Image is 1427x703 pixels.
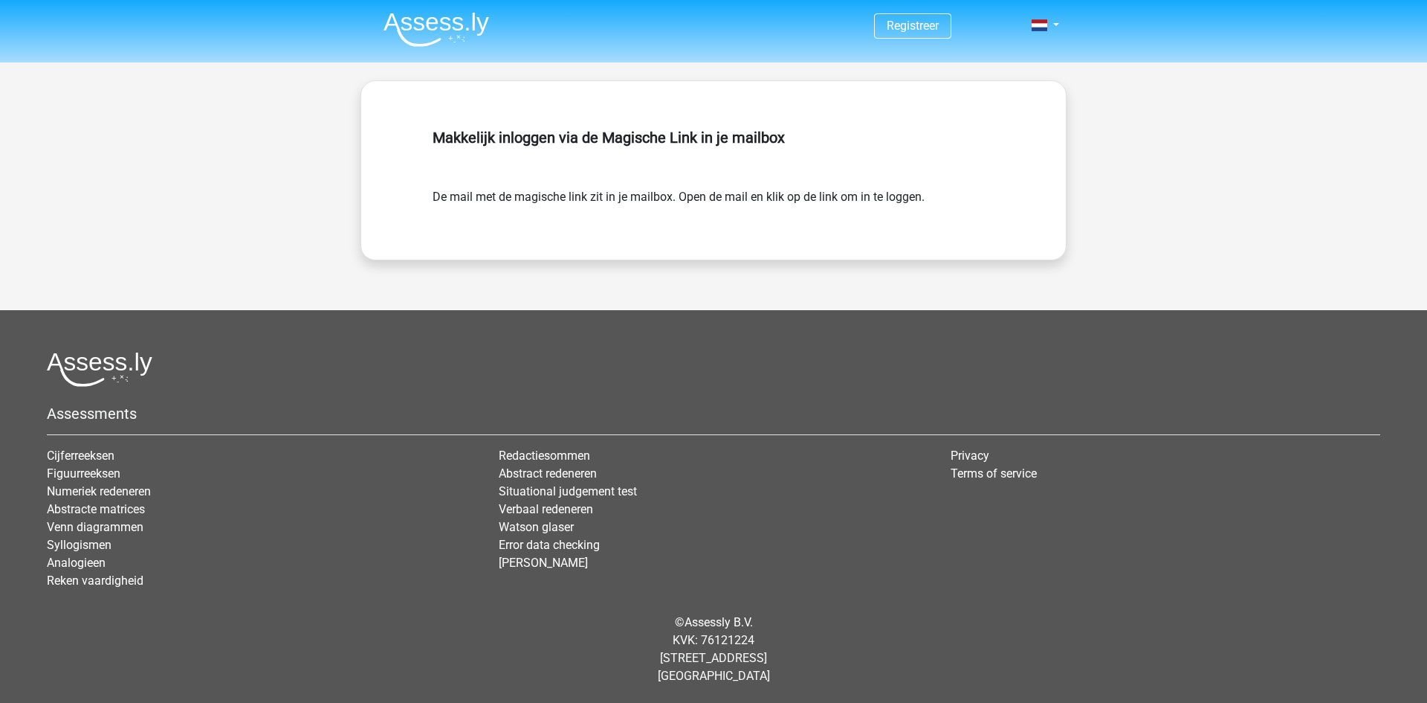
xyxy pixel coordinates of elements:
[47,405,1380,423] h5: Assessments
[47,520,143,534] a: Venn diagrammen
[499,484,637,498] a: Situational judgement test
[433,188,994,206] form: De mail met de magische link zit in je mailbox. Open de mail en klik op de link om in te loggen.
[433,129,994,147] h5: Makkelijk inloggen via de Magische Link in je mailbox
[384,12,489,47] img: Assessly
[951,466,1037,481] a: Terms of service
[499,466,597,481] a: Abstract redeneren
[47,574,143,588] a: Reken vaardigheid
[47,538,111,552] a: Syllogismen
[47,556,106,570] a: Analogieen
[887,19,939,33] a: Registreer
[36,602,1391,697] div: © KVK: 76121224 [STREET_ADDRESS] [GEOGRAPHIC_DATA]
[685,615,753,629] a: Assessly B.V.
[47,502,145,516] a: Abstracte matrices
[499,556,588,570] a: [PERSON_NAME]
[47,449,114,463] a: Cijferreeksen
[499,449,590,463] a: Redactiesommen
[499,502,593,516] a: Verbaal redeneren
[47,484,151,498] a: Numeriek redeneren
[499,520,574,534] a: Watson glaser
[47,352,152,387] img: Assessly logo
[499,538,600,552] a: Error data checking
[951,449,989,463] a: Privacy
[47,466,120,481] a: Figuurreeksen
